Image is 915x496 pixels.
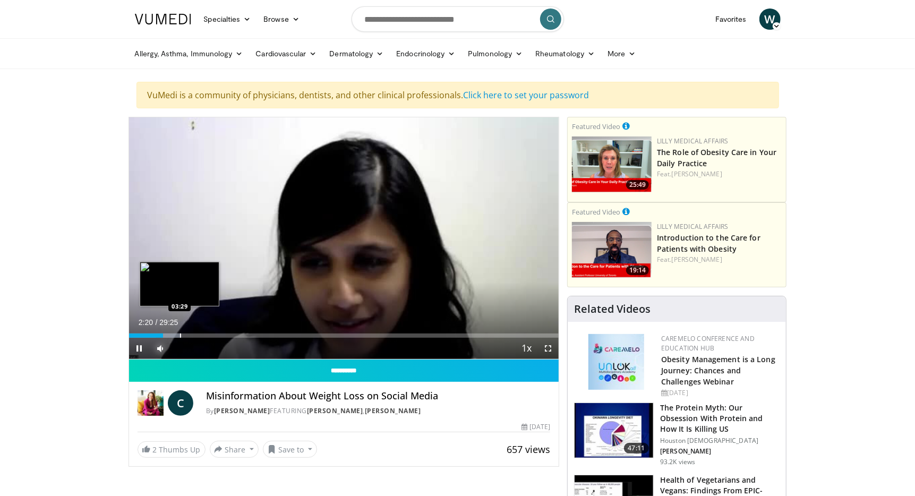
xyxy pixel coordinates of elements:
img: image.jpeg [140,262,219,306]
img: b7b8b05e-5021-418b-a89a-60a270e7cf82.150x105_q85_crop-smart_upscale.jpg [575,403,653,458]
div: Progress Bar [129,333,559,338]
a: [PERSON_NAME] [365,406,421,415]
a: C [168,390,193,416]
a: Endocrinology [390,43,461,64]
div: By FEATURING , [206,406,550,416]
a: 19:14 [572,222,652,278]
img: acc2e291-ced4-4dd5-b17b-d06994da28f3.png.150x105_q85_crop-smart_upscale.png [572,222,652,278]
a: Obesity Management is a Long Journey: Chances and Challenges Webinar [661,354,775,387]
a: W [759,8,781,30]
h4: Related Videos [574,303,651,315]
button: Pause [129,338,150,359]
a: Dermatology [323,43,390,64]
p: [PERSON_NAME] [660,447,780,456]
p: 93.2K views [660,458,695,466]
span: 47:11 [624,443,649,454]
a: [PERSON_NAME] [672,169,722,178]
video-js: Video Player [129,117,559,360]
a: CaReMeLO Conference and Education Hub [661,334,755,353]
button: Save to [263,441,317,458]
a: Cardiovascular [249,43,323,64]
small: Featured Video [572,207,620,217]
span: 657 views [507,443,550,456]
button: Mute [150,338,172,359]
span: 19:14 [626,266,649,275]
span: 29:25 [159,318,178,327]
span: 2 [153,444,157,455]
span: 2:20 [139,318,153,327]
a: Browse [257,8,306,30]
a: 47:11 The Protein Myth: Our Obsession With Protein and How It Is Killing US Houston [DEMOGRAPHIC_... [574,403,780,466]
img: Dr. Carolynn Francavilla [138,390,164,416]
a: Introduction to the Care for Patients with Obesity [657,233,760,254]
a: [PERSON_NAME] [672,255,722,264]
a: Lilly Medical Affairs [657,222,729,231]
a: 25:49 [572,136,652,192]
a: [PERSON_NAME] [214,406,270,415]
a: Specialties [198,8,258,30]
small: Featured Video [572,122,620,131]
button: Fullscreen [537,338,559,359]
img: e1208b6b-349f-4914-9dd7-f97803bdbf1d.png.150x105_q85_crop-smart_upscale.png [572,136,652,192]
div: Feat. [657,169,782,179]
div: VuMedi is a community of physicians, dentists, and other clinical professionals. [136,82,779,108]
div: [DATE] [521,422,550,432]
a: Allergy, Asthma, Immunology [129,43,250,64]
a: [PERSON_NAME] [307,406,363,415]
h4: Misinformation About Weight Loss on Social Media [206,390,550,402]
a: Click here to set your password [464,89,589,101]
div: Feat. [657,255,782,264]
a: Favorites [709,8,753,30]
button: Share [210,441,259,458]
a: Rheumatology [529,43,601,64]
a: The Role of Obesity Care in Your Daily Practice [657,147,776,168]
p: Houston [DEMOGRAPHIC_DATA] [660,437,780,445]
input: Search topics, interventions [352,6,564,32]
h3: The Protein Myth: Our Obsession With Protein and How It Is Killing US [660,403,780,434]
img: 45df64a9-a6de-482c-8a90-ada250f7980c.png.150x105_q85_autocrop_double_scale_upscale_version-0.2.jpg [588,334,644,390]
a: Pulmonology [461,43,529,64]
span: 25:49 [626,180,649,190]
span: / [156,318,158,327]
img: VuMedi Logo [135,14,191,24]
div: [DATE] [661,388,777,398]
a: More [601,43,642,64]
a: Lilly Medical Affairs [657,136,729,146]
a: 2 Thumbs Up [138,441,206,458]
button: Playback Rate [516,338,537,359]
